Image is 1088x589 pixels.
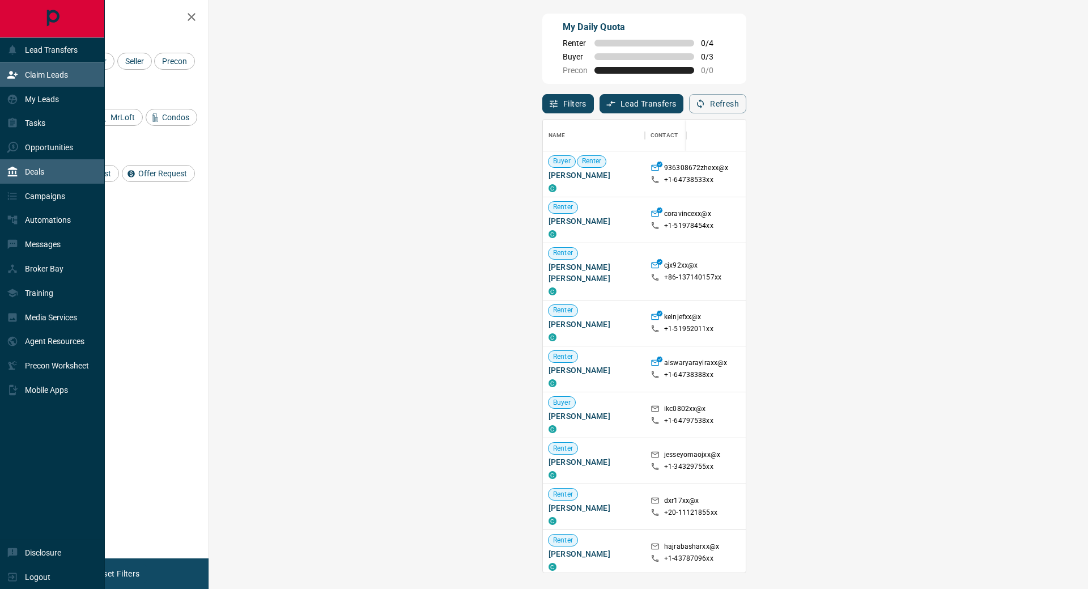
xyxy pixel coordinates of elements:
span: Buyer [549,398,575,408]
span: Renter [549,444,577,454]
span: Renter [549,306,577,315]
div: condos.ca [549,563,556,571]
div: condos.ca [549,230,556,238]
div: Name [543,120,645,151]
div: Offer Request [122,165,195,182]
button: Refresh [689,94,746,113]
p: kelnjefxx@x [664,312,701,324]
p: cjx92xx@x [664,261,698,273]
p: +1- 43787096xx [664,554,713,563]
span: [PERSON_NAME] [549,319,639,330]
p: aiswaryarayiraxx@x [664,358,727,370]
p: My Daily Quota [563,20,726,34]
div: condos.ca [549,425,556,433]
p: +1- 64797538xx [664,416,713,426]
div: Contact [651,120,678,151]
span: MrLoft [107,113,139,122]
div: Condos [146,109,197,126]
span: 0 / 3 [701,52,726,61]
span: 0 / 4 [701,39,726,48]
p: coravincexx@x [664,209,711,221]
p: jesseyomaojxx@x [664,450,720,462]
span: Precon [158,57,191,66]
span: [PERSON_NAME] [549,365,639,376]
span: Seller [121,57,148,66]
span: Renter [549,202,577,212]
span: Renter [577,156,606,166]
p: +1- 51978454xx [664,221,713,231]
div: Precon [154,53,195,70]
p: ikc0802xx@x [664,404,705,416]
div: condos.ca [549,517,556,525]
div: condos.ca [549,379,556,387]
span: Renter [549,352,577,362]
span: Condos [158,113,193,122]
span: 0 / 0 [701,66,726,75]
div: condos.ca [549,184,556,192]
p: +1- 64738388xx [664,370,713,380]
span: [PERSON_NAME] [549,170,639,181]
div: Seller [117,53,152,70]
button: Reset Filters [86,564,147,583]
p: +86- 137140157xx [664,273,721,282]
div: condos.ca [549,471,556,479]
span: Buyer [549,156,575,166]
span: [PERSON_NAME] [549,456,639,468]
span: Renter [549,248,577,258]
span: Renter [563,39,588,48]
span: Renter [549,536,577,545]
span: [PERSON_NAME] [PERSON_NAME] [549,261,639,284]
p: 936308672zhexx@x [664,163,728,175]
p: dxr17xx@x [664,496,699,508]
div: condos.ca [549,287,556,295]
div: condos.ca [549,333,556,341]
span: Precon [563,66,588,75]
p: +1- 34329755xx [664,462,713,472]
span: [PERSON_NAME] [549,215,639,227]
h2: Filters [36,11,197,25]
button: Lead Transfers [600,94,684,113]
p: +1- 51952011xx [664,324,713,334]
button: Filters [542,94,594,113]
p: +20- 11121855xx [664,508,717,518]
p: +1- 64738533xx [664,175,713,185]
span: [PERSON_NAME] [549,502,639,514]
div: Name [549,120,566,151]
span: [PERSON_NAME] [549,410,639,422]
p: hajrabasharxx@x [664,542,719,554]
span: [PERSON_NAME] [549,548,639,560]
div: MrLoft [94,109,143,126]
span: Offer Request [134,169,191,178]
span: Renter [549,490,577,499]
span: Buyer [563,52,588,61]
